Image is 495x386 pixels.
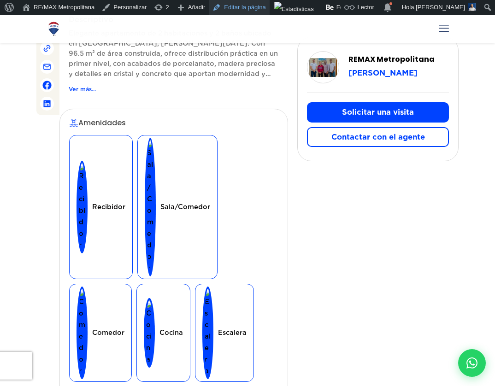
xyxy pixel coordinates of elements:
[137,135,218,279] span: Sala/Comedor
[69,118,278,128] h2: Amenidades
[307,51,339,83] div: Abigail Rodríguez
[42,44,52,53] img: Copiar Enlace
[69,118,78,128] img: Icono de amenidades
[69,135,133,279] span: Recibidor
[307,127,449,146] button: Contactar con el agente
[136,284,190,382] span: Cocina
[40,41,54,55] span: Copiar enlace
[145,138,156,276] img: Sala/Comedor
[348,69,418,77] span: [PERSON_NAME]
[69,284,132,382] span: Comedor
[416,4,465,11] span: [PERSON_NAME]
[69,83,96,95] span: Ver más...
[307,102,449,122] button: Solicitar una visita
[202,287,213,379] img: Escalera
[144,298,155,368] img: Cocina
[274,2,314,17] img: Visitas de 48 horas. Haz clic para ver más estadísticas del sitio.
[43,100,51,107] img: Compartir en Linkedin
[42,81,52,90] img: Compartir en Facebook
[348,56,449,63] h3: REMAX Metropolitana
[46,21,62,37] img: Logo de REMAX
[195,284,254,382] span: Escalera
[46,15,62,42] a: RE/MAX Metropolitana
[69,28,279,79] p: Elegante apartamento de 2 habitaciones y 2 baños ubicado en [GEOGRAPHIC_DATA], [PERSON_NAME][DATE...
[77,161,88,253] img: Recibidor
[436,21,452,36] a: mobile menu
[42,62,52,71] img: Compartir por correo
[77,287,88,379] img: Comedor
